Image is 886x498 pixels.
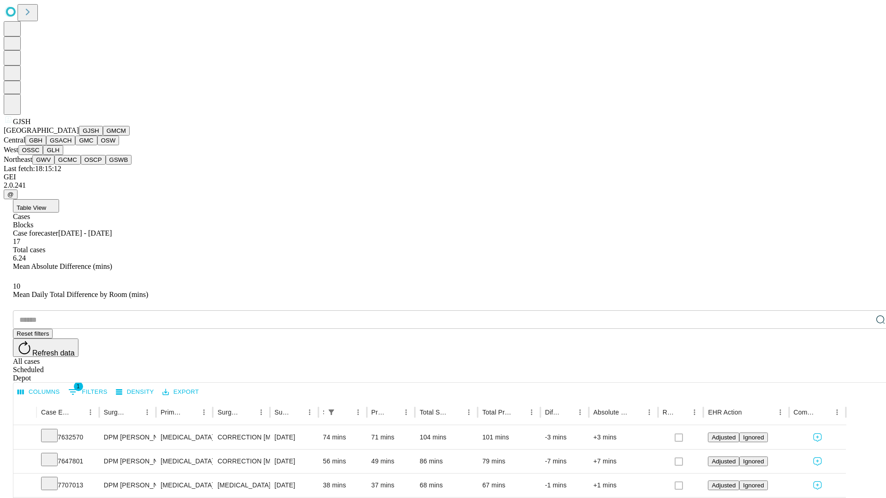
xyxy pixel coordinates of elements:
[303,406,316,419] button: Menu
[371,426,411,449] div: 71 mins
[13,118,30,125] span: GJSH
[255,406,268,419] button: Menu
[593,474,653,497] div: +1 mins
[663,409,675,416] div: Resolved in EHR
[17,330,49,337] span: Reset filters
[545,474,584,497] div: -1 mins
[275,409,289,416] div: Surgery Date
[185,406,198,419] button: Sort
[449,406,462,419] button: Sort
[32,155,54,165] button: GWV
[4,190,18,199] button: @
[545,450,584,473] div: -7 mins
[831,406,844,419] button: Menu
[323,409,324,416] div: Scheduled In Room Duration
[739,433,767,442] button: Ignored
[18,478,32,494] button: Expand
[352,406,365,419] button: Menu
[371,474,411,497] div: 37 mins
[41,426,95,449] div: 7632570
[4,155,32,163] span: Northeast
[482,474,536,497] div: 67 mins
[419,409,449,416] div: Total Scheduled Duration
[593,426,653,449] div: +3 mins
[13,246,45,254] span: Total cases
[688,406,701,419] button: Menu
[161,409,184,416] div: Primary Service
[43,145,63,155] button: GLH
[739,456,767,466] button: Ignored
[66,385,110,399] button: Show filters
[675,406,688,419] button: Sort
[462,406,475,419] button: Menu
[708,480,739,490] button: Adjusted
[708,409,742,416] div: EHR Action
[18,145,43,155] button: OSSC
[128,406,141,419] button: Sort
[4,136,25,144] span: Central
[400,406,413,419] button: Menu
[4,181,882,190] div: 2.0.241
[58,229,112,237] span: [DATE] - [DATE]
[387,406,400,419] button: Sort
[482,450,536,473] div: 79 mins
[13,254,26,262] span: 6.24
[4,165,61,172] span: Last fetch: 18:15:12
[712,482,736,489] span: Adjusted
[275,474,314,497] div: [DATE]
[15,385,62,399] button: Select columns
[339,406,352,419] button: Sort
[13,329,53,338] button: Reset filters
[419,450,473,473] div: 86 mins
[13,262,112,270] span: Mean Absolute Difference (mins)
[13,237,20,245] span: 17
[217,426,265,449] div: CORRECTION [MEDICAL_DATA], [MEDICAL_DATA] [MEDICAL_DATA]
[217,474,265,497] div: [MEDICAL_DATA] COMPLETE EXCISION 5TH [MEDICAL_DATA] HEAD
[743,406,756,419] button: Sort
[712,434,736,441] span: Adjusted
[512,406,525,419] button: Sort
[160,385,201,399] button: Export
[708,433,739,442] button: Adjusted
[141,406,154,419] button: Menu
[482,426,536,449] div: 101 mins
[104,474,151,497] div: DPM [PERSON_NAME] [PERSON_NAME]
[217,409,240,416] div: Surgery Name
[74,382,83,391] span: 1
[593,409,629,416] div: Absolute Difference
[25,136,46,145] button: GBH
[708,456,739,466] button: Adjusted
[54,155,81,165] button: GCMC
[161,426,208,449] div: [MEDICAL_DATA]
[104,409,127,416] div: Surgeon Name
[290,406,303,419] button: Sort
[106,155,132,165] button: GSWB
[371,450,411,473] div: 49 mins
[41,450,95,473] div: 7647801
[13,199,59,213] button: Table View
[545,409,560,416] div: Difference
[712,458,736,465] span: Adjusted
[561,406,574,419] button: Sort
[104,426,151,449] div: DPM [PERSON_NAME] [PERSON_NAME]
[79,126,103,136] button: GJSH
[242,406,255,419] button: Sort
[743,482,764,489] span: Ignored
[743,458,764,465] span: Ignored
[739,480,767,490] button: Ignored
[13,282,20,290] span: 10
[41,474,95,497] div: 7707013
[13,290,148,298] span: Mean Daily Total Difference by Room (mins)
[574,406,587,419] button: Menu
[325,406,338,419] button: Show filters
[371,409,386,416] div: Predicted In Room Duration
[525,406,538,419] button: Menu
[13,338,78,357] button: Refresh data
[482,409,511,416] div: Total Predicted Duration
[161,450,208,473] div: [MEDICAL_DATA]
[323,450,362,473] div: 56 mins
[4,126,79,134] span: [GEOGRAPHIC_DATA]
[18,454,32,470] button: Expand
[41,409,70,416] div: Case Epic Id
[103,126,130,136] button: GMCM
